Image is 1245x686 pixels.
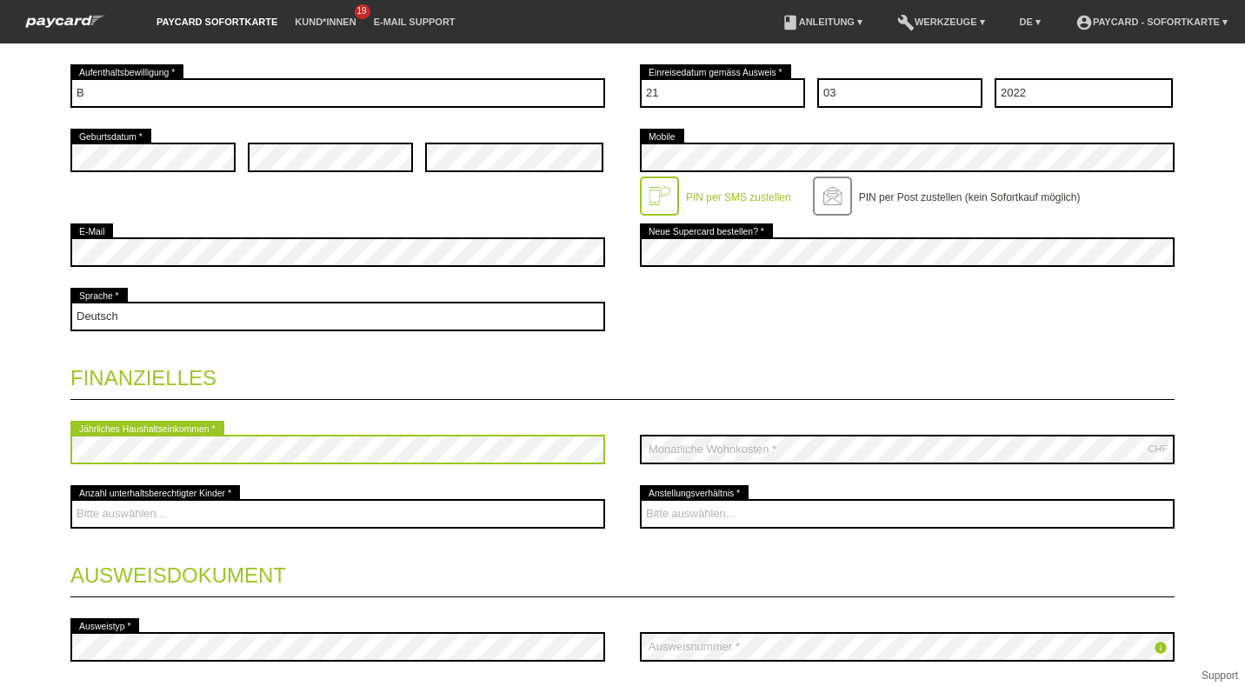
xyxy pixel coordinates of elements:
a: Kund*innen [286,17,364,27]
legend: Finanzielles [70,349,1175,400]
i: account_circle [1075,14,1093,31]
a: account_circlepaycard - Sofortkarte ▾ [1067,17,1236,27]
a: bookAnleitung ▾ [773,17,871,27]
a: buildWerkzeuge ▾ [889,17,994,27]
a: paycard Sofortkarte [148,17,286,27]
img: paycard Sofortkarte [17,12,113,30]
label: PIN per SMS zustellen [686,191,791,203]
a: DE ▾ [1011,17,1049,27]
i: info [1154,641,1168,655]
span: 19 [355,4,370,19]
i: build [897,14,915,31]
a: E-Mail Support [365,17,464,27]
a: paycard Sofortkarte [17,20,113,33]
label: PIN per Post zustellen (kein Sofortkauf möglich) [859,191,1081,203]
legend: Ausweisdokument [70,546,1175,597]
div: CHF [1148,443,1168,454]
a: info [1154,643,1168,657]
a: Support [1202,669,1238,682]
i: book [782,14,799,31]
